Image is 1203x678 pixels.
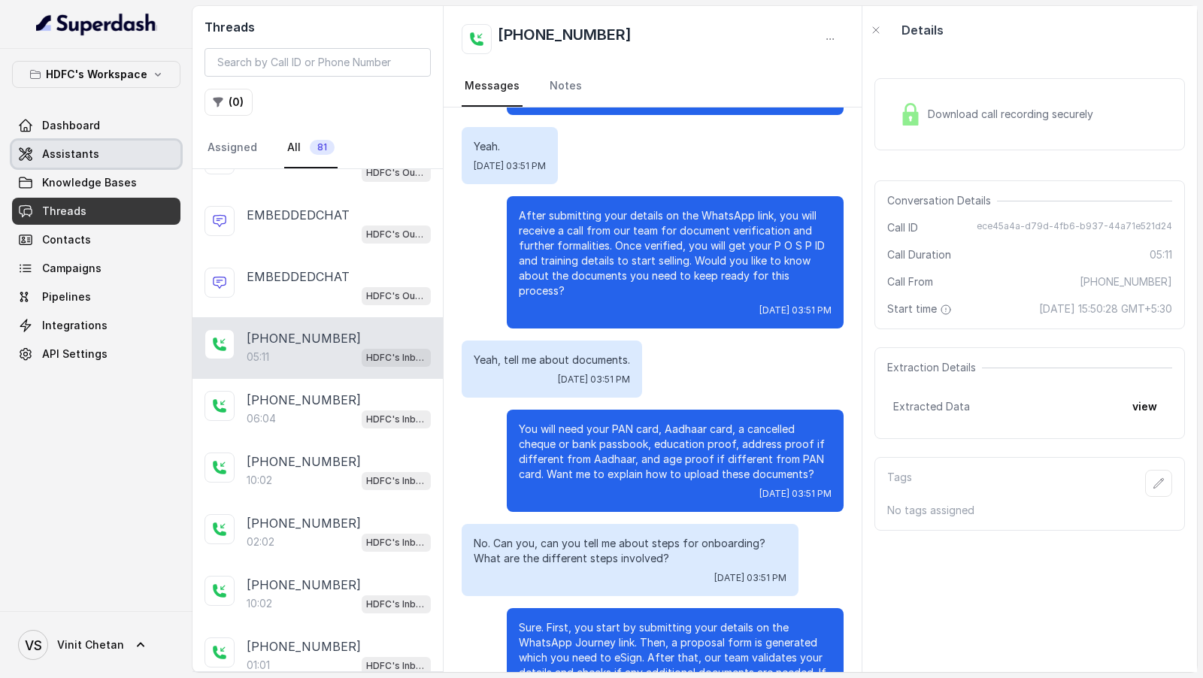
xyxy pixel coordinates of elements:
[366,474,426,489] p: HDFC's Inbound AI Call Assistant for POSP Agents
[12,624,180,666] a: Vinit Chetan
[42,318,108,333] span: Integrations
[366,658,426,673] p: HDFC's Inbound AI Call Assistant for POSP Agents
[247,268,350,286] p: EMBEDDEDCHAT
[462,66,844,107] nav: Tabs
[12,112,180,139] a: Dashboard
[247,391,361,409] p: [PHONE_NUMBER]
[42,347,108,362] span: API Settings
[36,12,157,36] img: light.svg
[366,412,426,427] p: HDFC's Inbound AI Call Assistant for POSP Agents
[12,255,180,282] a: Campaigns
[247,329,361,347] p: [PHONE_NUMBER]
[42,147,99,162] span: Assistants
[519,422,832,482] p: You will need your PAN card, Aadhaar card, a cancelled cheque or bank passbook, education proof, ...
[714,572,786,584] span: [DATE] 03:51 PM
[46,65,147,83] p: HDFC's Workspace
[12,169,180,196] a: Knowledge Bases
[759,488,832,500] span: [DATE] 03:51 PM
[1150,247,1172,262] span: 05:11
[887,220,918,235] span: Call ID
[366,350,426,365] p: HDFC's Inbound AI Call Assistant for POSP Agents
[899,103,922,126] img: Lock Icon
[887,301,955,316] span: Start time
[12,226,180,253] a: Contacts
[887,193,997,208] span: Conversation Details
[42,232,91,247] span: Contacts
[12,283,180,310] a: Pipelines
[42,289,91,304] span: Pipelines
[887,247,951,262] span: Call Duration
[474,353,630,368] p: Yeah, tell me about documents.
[366,597,426,612] p: HDFC's Inbound AI Call Assistant for POSP Agents
[1080,274,1172,289] span: [PHONE_NUMBER]
[284,128,338,168] a: All81
[12,341,180,368] a: API Settings
[42,261,102,276] span: Campaigns
[247,350,269,365] p: 05:11
[366,535,426,550] p: HDFC's Inbound AI Call Assistant for POSP Agents
[247,576,361,594] p: [PHONE_NUMBER]
[12,198,180,225] a: Threads
[205,89,253,116] button: (0)
[12,141,180,168] a: Assistants
[247,473,272,488] p: 10:02
[519,208,832,298] p: After submitting your details on the WhatsApp link, you will receive a call from our team for doc...
[901,21,944,39] p: Details
[42,204,86,219] span: Threads
[247,658,270,673] p: 01:01
[247,596,272,611] p: 10:02
[474,139,546,154] p: Yeah.
[205,128,260,168] a: Assigned
[42,175,137,190] span: Knowledge Bases
[547,66,585,107] a: Notes
[366,289,426,304] p: HDFC's Outbound POSP Webinar Outreach AI Agent
[893,399,970,414] span: Extracted Data
[887,274,933,289] span: Call From
[558,374,630,386] span: [DATE] 03:51 PM
[12,312,180,339] a: Integrations
[57,637,124,652] span: Vinit Chetan
[12,61,180,88] button: HDFC's Workspace
[462,66,523,107] a: Messages
[247,206,350,224] p: EMBEDDEDCHAT
[366,165,426,180] p: HDFC's Outbound POSP Webinar Outreach AI Agent
[247,514,361,532] p: [PHONE_NUMBER]
[977,220,1172,235] span: ece45a4a-d79d-4fb6-b937-44a71e521d24
[247,637,361,655] p: [PHONE_NUMBER]
[205,48,431,77] input: Search by Call ID or Phone Number
[247,411,276,426] p: 06:04
[928,107,1099,122] span: Download call recording securely
[474,160,546,172] span: [DATE] 03:51 PM
[759,304,832,316] span: [DATE] 03:51 PM
[247,453,361,471] p: [PHONE_NUMBER]
[1123,393,1166,420] button: view
[887,470,912,497] p: Tags
[887,360,982,375] span: Extraction Details
[498,24,632,54] h2: [PHONE_NUMBER]
[887,503,1172,518] p: No tags assigned
[205,128,431,168] nav: Tabs
[42,118,100,133] span: Dashboard
[25,637,42,653] text: VS
[1039,301,1172,316] span: [DATE] 15:50:28 GMT+5:30
[310,140,335,155] span: 81
[474,536,786,566] p: No. Can you, can you tell me about steps for onboarding? What are the different steps involved?
[366,227,426,242] p: HDFC's Outbound POSP Webinar Outreach AI Agent
[205,18,431,36] h2: Threads
[247,534,274,549] p: 02:02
